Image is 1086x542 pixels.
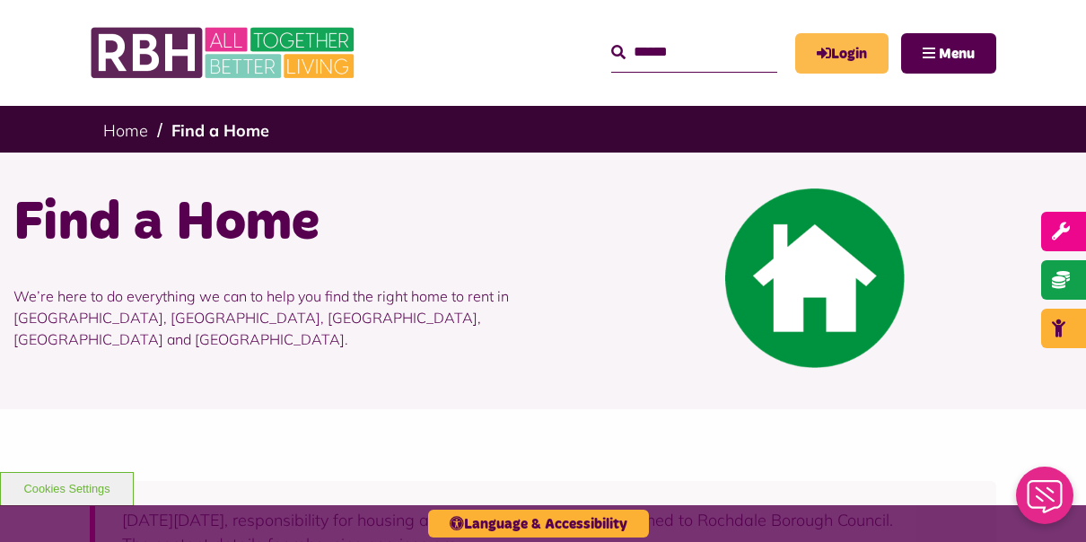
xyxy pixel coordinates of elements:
p: We’re here to do everything we can to help you find the right home to rent in [GEOGRAPHIC_DATA], ... [13,258,530,377]
input: Search [611,33,777,72]
img: RBH [90,18,359,88]
a: MyRBH [795,33,889,74]
h1: Find a Home [13,188,530,258]
span: Menu [939,47,975,61]
button: Language & Accessibility [428,510,649,538]
a: Find a Home [171,120,269,141]
button: Navigation [901,33,996,74]
a: Home [103,120,148,141]
iframe: Netcall Web Assistant for live chat [1005,461,1086,542]
img: Find A Home [725,188,905,368]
